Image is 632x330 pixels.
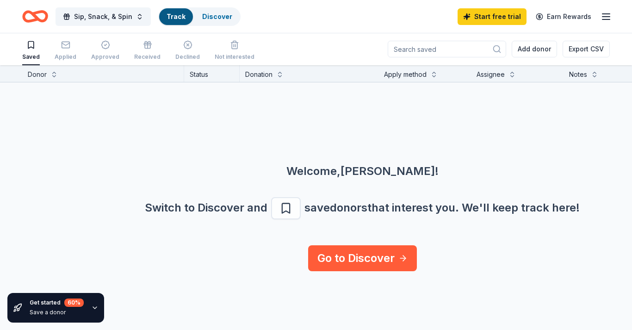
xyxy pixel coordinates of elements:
[245,69,273,80] div: Donation
[477,69,505,80] div: Assignee
[530,8,597,25] a: Earn Rewards
[308,245,417,271] a: Go to Discover
[134,53,161,61] div: Received
[55,53,76,61] div: Applied
[215,53,254,61] div: Not interested
[167,12,186,20] a: Track
[134,37,161,65] button: Received
[184,65,240,82] div: Status
[74,11,132,22] span: Sip, Snack, & Spin
[175,53,200,61] div: Declined
[388,41,506,57] input: Search saved
[384,69,427,80] div: Apply method
[512,41,557,57] button: Add donor
[202,12,232,20] a: Discover
[175,37,200,65] button: Declined
[458,8,527,25] a: Start free trial
[22,37,40,65] button: Saved
[569,69,587,80] div: Notes
[91,37,119,65] button: Approved
[563,41,610,57] button: Export CSV
[56,7,151,26] button: Sip, Snack, & Spin
[30,299,84,307] div: Get started
[91,53,119,61] div: Approved
[158,7,241,26] button: TrackDiscover
[64,299,84,307] div: 60 %
[55,37,76,65] button: Applied
[22,6,48,27] a: Home
[22,53,40,61] div: Saved
[30,309,84,316] div: Save a donor
[215,37,254,65] button: Not interested
[28,69,47,80] div: Donor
